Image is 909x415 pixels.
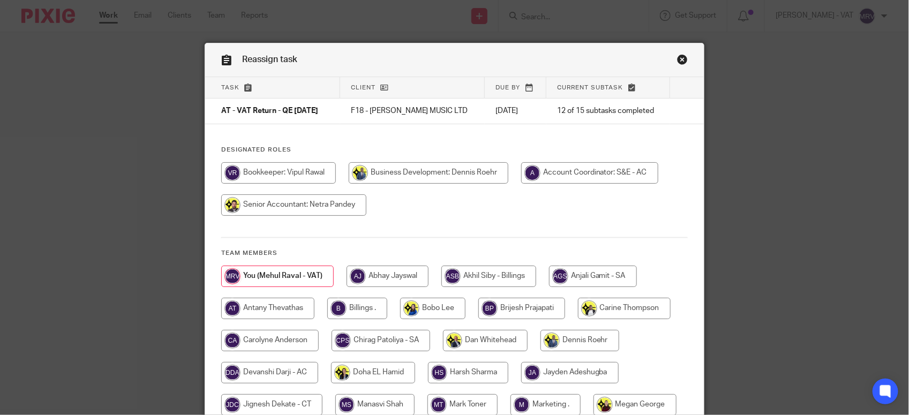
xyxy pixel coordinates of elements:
p: [DATE] [495,105,536,116]
td: 12 of 15 subtasks completed [546,99,670,124]
p: F18 - [PERSON_NAME] MUSIC LTD [351,105,475,116]
span: AT - VAT Return - QE [DATE] [221,108,318,115]
span: Reassign task [242,55,297,64]
span: Due by [495,85,520,90]
span: Task [221,85,239,90]
a: Close this dialog window [677,54,688,69]
span: Client [351,85,375,90]
span: Current subtask [557,85,623,90]
h4: Designated Roles [221,146,688,154]
h4: Team members [221,249,688,258]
